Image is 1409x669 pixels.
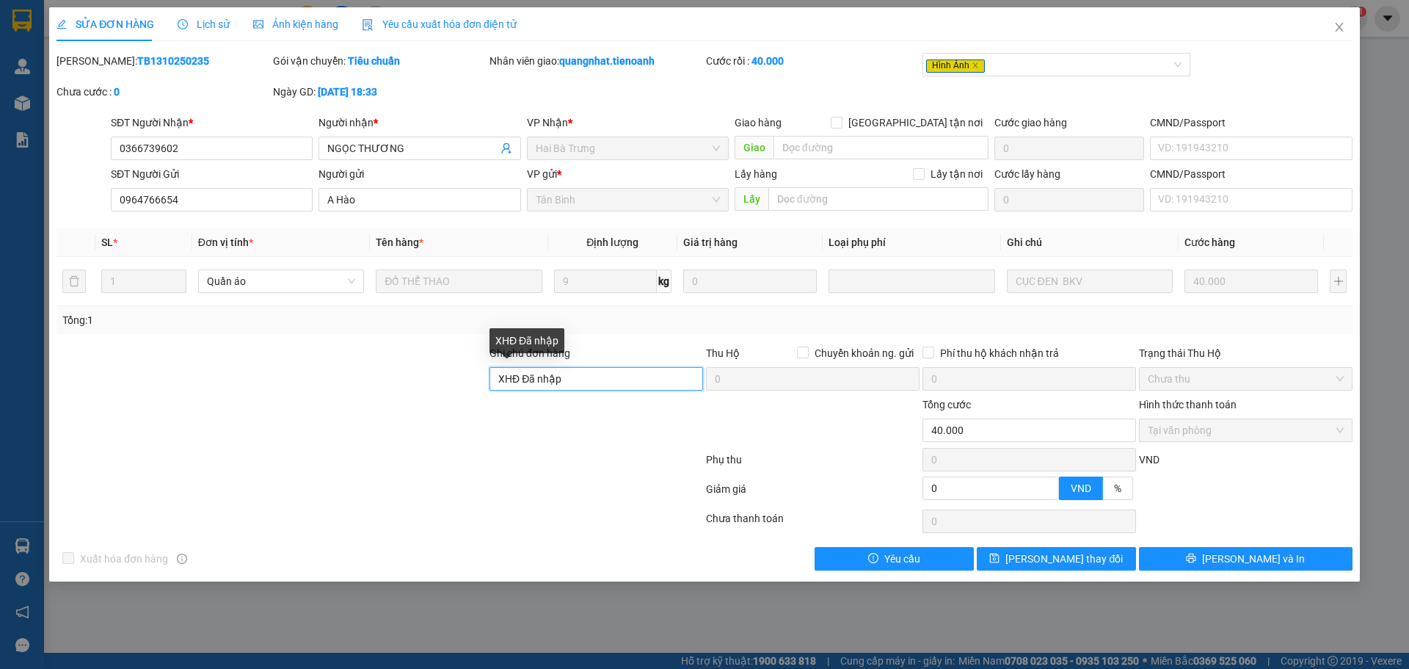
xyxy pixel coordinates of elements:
[704,452,921,477] div: Phụ thu
[489,347,570,359] label: Ghi chú đơn hàng
[884,551,920,567] span: Yêu cầu
[809,345,920,361] span: Chuyển khoản ng. gửi
[683,236,738,248] span: Giá trị hàng
[773,136,989,159] input: Dọc đường
[706,53,920,69] div: Cước rồi :
[706,347,740,359] span: Thu Hộ
[704,481,921,507] div: Giảm giá
[934,345,1065,361] span: Phí thu hộ khách nhận trả
[376,270,542,293] input: VD: Bàn, Ghế
[111,166,313,182] div: SĐT Người Gửi
[1005,551,1123,567] span: [PERSON_NAME] thay đổi
[735,187,768,211] span: Lấy
[1184,270,1318,293] input: 0
[500,142,512,154] span: user-add
[1330,270,1346,293] button: plus
[253,19,263,29] span: picture
[657,270,671,293] span: kg
[57,53,270,69] div: [PERSON_NAME]:
[768,187,989,211] input: Dọc đường
[1319,7,1360,48] button: Close
[1139,399,1237,411] label: Hình thức thanh toán
[536,137,720,159] span: Hai Bà Trưng
[994,188,1144,211] input: Cước lấy hàng
[62,312,544,328] div: Tổng: 1
[586,236,638,248] span: Định lượng
[536,189,720,211] span: Tân Bình
[318,86,377,98] b: [DATE] 18:33
[735,168,777,180] span: Lấy hàng
[1333,21,1345,33] span: close
[57,19,67,29] span: edit
[1202,551,1305,567] span: [PERSON_NAME] và In
[318,166,520,182] div: Người gửi
[114,86,120,98] b: 0
[348,55,400,67] b: Tiêu chuẩn
[1139,454,1159,466] span: VND
[527,117,568,129] span: VP Nhận
[137,55,209,67] b: TB1310250235
[318,115,520,131] div: Người nhận
[74,551,174,567] span: Xuất hóa đơn hàng
[111,115,313,131] div: SĐT Người Nhận
[177,554,187,564] span: info-circle
[994,168,1060,180] label: Cước lấy hàng
[1114,482,1121,494] span: %
[683,270,817,293] input: 0
[57,18,154,30] span: SỬA ĐƠN HÀNG
[977,547,1136,571] button: save[PERSON_NAME] thay đổi
[815,547,974,571] button: exclamation-circleYêu cầu
[735,136,773,159] span: Giao
[925,166,989,182] span: Lấy tận nơi
[735,117,782,129] span: Giao hàng
[1186,553,1196,565] span: printer
[704,510,921,536] div: Chưa thanh toán
[823,228,1000,257] th: Loại phụ phí
[994,117,1067,129] label: Cước giao hàng
[1150,166,1352,182] div: CMND/Passport
[362,18,517,30] span: Yêu cầu xuất hóa đơn điện tử
[253,18,338,30] span: Ảnh kiện hàng
[972,62,979,69] span: close
[1148,419,1344,441] span: Tại văn phòng
[1150,115,1352,131] div: CMND/Passport
[489,328,564,353] div: XHĐ Đã nhập
[868,553,878,565] span: exclamation-circle
[842,115,989,131] span: [GEOGRAPHIC_DATA] tận nơi
[1184,236,1235,248] span: Cước hàng
[1139,547,1352,571] button: printer[PERSON_NAME] và In
[207,270,355,292] span: Quần áo
[489,367,703,391] input: Ghi chú đơn hàng
[62,270,86,293] button: delete
[362,19,374,31] img: icon
[376,236,423,248] span: Tên hàng
[751,55,784,67] b: 40.000
[922,399,971,411] span: Tổng cước
[273,53,487,69] div: Gói vận chuyển:
[57,84,270,100] div: Chưa cước :
[1148,368,1344,390] span: Chưa thu
[559,55,655,67] b: quangnhat.tienoanh
[1001,228,1179,257] th: Ghi chú
[101,236,113,248] span: SL
[273,84,487,100] div: Ngày GD:
[1007,270,1173,293] input: Ghi Chú
[178,19,188,29] span: clock-circle
[1139,345,1352,361] div: Trạng thái Thu Hộ
[989,553,1000,565] span: save
[527,166,729,182] div: VP gửi
[994,137,1144,160] input: Cước giao hàng
[489,53,703,69] div: Nhân viên giao:
[178,18,230,30] span: Lịch sử
[926,59,985,73] span: Hình Ảnh
[198,236,253,248] span: Đơn vị tính
[1071,482,1091,494] span: VND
